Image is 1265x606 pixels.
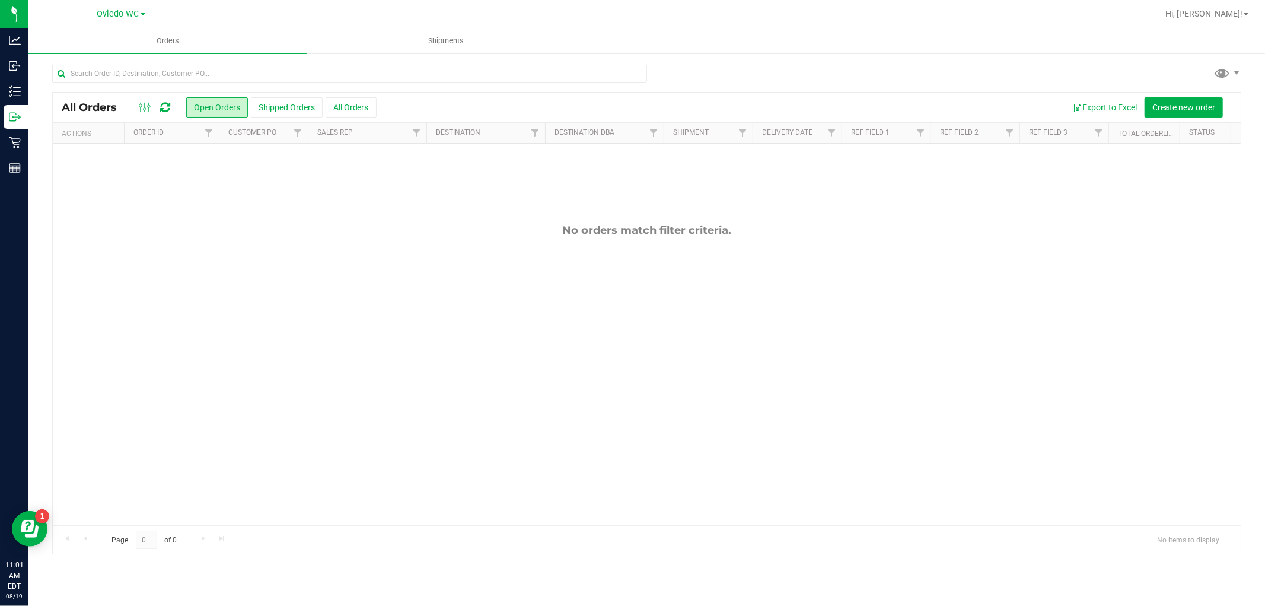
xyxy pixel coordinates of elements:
span: Create new order [1152,103,1215,112]
span: All Orders [62,101,129,114]
a: Ref Field 3 [1029,128,1068,137]
button: All Orders [326,97,377,118]
iframe: Resource center [12,511,47,547]
input: Search Order ID, Destination, Customer PO... [52,65,647,83]
a: Filter [1089,123,1108,143]
inline-svg: Analytics [9,34,21,46]
a: Filter [407,123,426,143]
a: Sales Rep [317,128,353,137]
a: Filter [288,123,308,143]
a: Destination DBA [555,128,614,137]
button: Shipped Orders [251,97,323,118]
a: Destination [436,128,480,137]
span: Shipments [412,36,480,46]
button: Open Orders [186,97,248,118]
iframe: Resource center unread badge [35,509,49,523]
a: Filter [199,123,219,143]
a: Filter [525,123,545,143]
button: Export to Excel [1065,97,1145,118]
a: Shipment [673,128,709,137]
a: Filter [644,123,664,143]
span: No items to display [1148,531,1229,548]
a: Customer PO [228,128,276,137]
inline-svg: Inbound [9,60,21,72]
a: Shipments [307,28,585,53]
inline-svg: Outbound [9,111,21,123]
a: Filter [733,123,753,143]
a: Order ID [133,128,164,137]
div: No orders match filter criteria. [53,224,1241,237]
span: Orders [141,36,195,46]
a: Status [1189,128,1215,137]
a: Filter [911,123,931,143]
inline-svg: Inventory [9,85,21,97]
a: Ref Field 2 [940,128,979,137]
a: Filter [822,123,842,143]
span: Hi, [PERSON_NAME]! [1165,9,1242,18]
a: Filter [1000,123,1019,143]
a: Ref Field 1 [851,128,890,137]
a: Delivery Date [762,128,812,137]
span: Page of 0 [101,531,187,549]
span: Oviedo WC [97,9,139,19]
div: Actions [62,129,119,138]
button: Create new order [1145,97,1223,118]
inline-svg: Retail [9,137,21,148]
a: Total Orderlines [1118,129,1182,138]
p: 08/19 [5,592,23,601]
p: 11:01 AM EDT [5,560,23,592]
inline-svg: Reports [9,162,21,174]
a: Orders [28,28,307,53]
